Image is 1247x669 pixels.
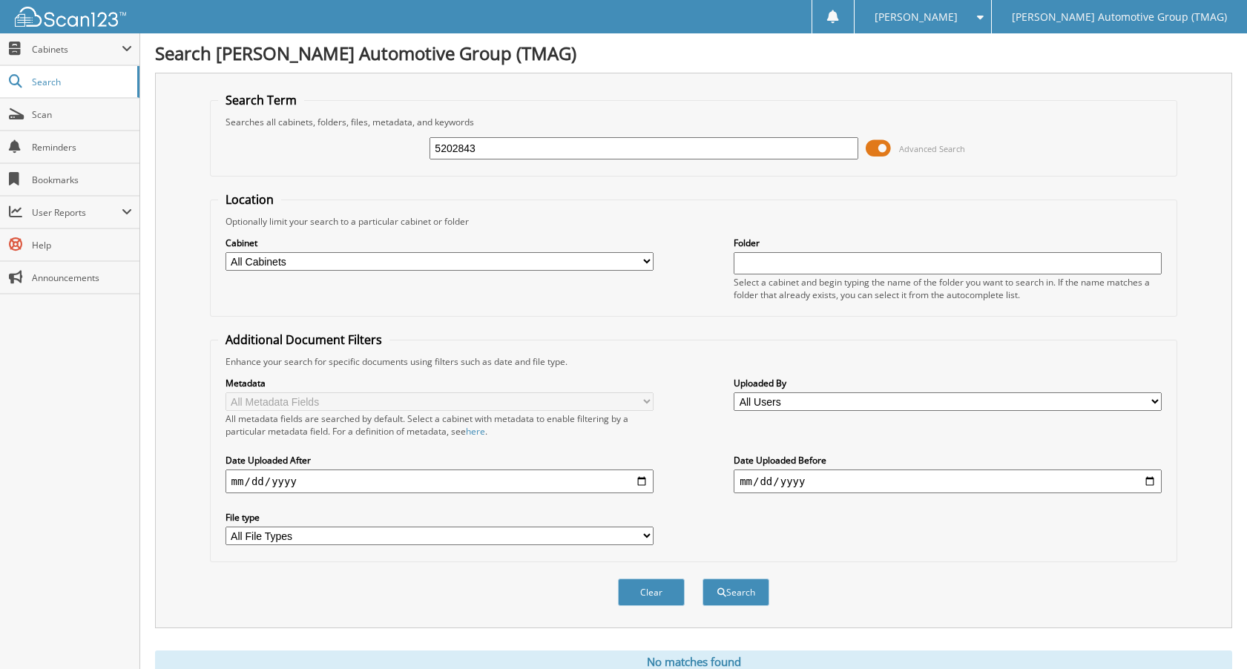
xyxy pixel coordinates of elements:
span: User Reports [32,206,122,219]
span: Help [32,239,132,251]
div: Searches all cabinets, folders, files, metadata, and keywords [218,116,1170,128]
label: Metadata [226,377,654,389]
input: end [734,469,1162,493]
legend: Additional Document Filters [218,332,389,348]
img: scan123-logo-white.svg [15,7,126,27]
span: [PERSON_NAME] [875,13,958,22]
label: Cabinet [226,237,654,249]
label: Date Uploaded After [226,454,654,467]
div: All metadata fields are searched by default. Select a cabinet with metadata to enable filtering b... [226,412,654,438]
label: Folder [734,237,1162,249]
label: Date Uploaded Before [734,454,1162,467]
a: here [466,425,485,438]
span: Bookmarks [32,174,132,186]
input: start [226,469,654,493]
span: Scan [32,108,132,121]
span: Reminders [32,141,132,154]
label: File type [226,511,654,524]
div: Select a cabinet and begin typing the name of the folder you want to search in. If the name match... [734,276,1162,301]
label: Uploaded By [734,377,1162,389]
div: Enhance your search for specific documents using filters such as date and file type. [218,355,1170,368]
legend: Search Term [218,92,304,108]
h1: Search [PERSON_NAME] Automotive Group (TMAG) [155,41,1232,65]
span: Cabinets [32,43,122,56]
span: Search [32,76,130,88]
span: Advanced Search [899,143,965,154]
button: Clear [618,579,685,606]
span: Announcements [32,271,132,284]
span: [PERSON_NAME] Automotive Group (TMAG) [1012,13,1227,22]
legend: Location [218,191,281,208]
button: Search [703,579,769,606]
div: Optionally limit your search to a particular cabinet or folder [218,215,1170,228]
